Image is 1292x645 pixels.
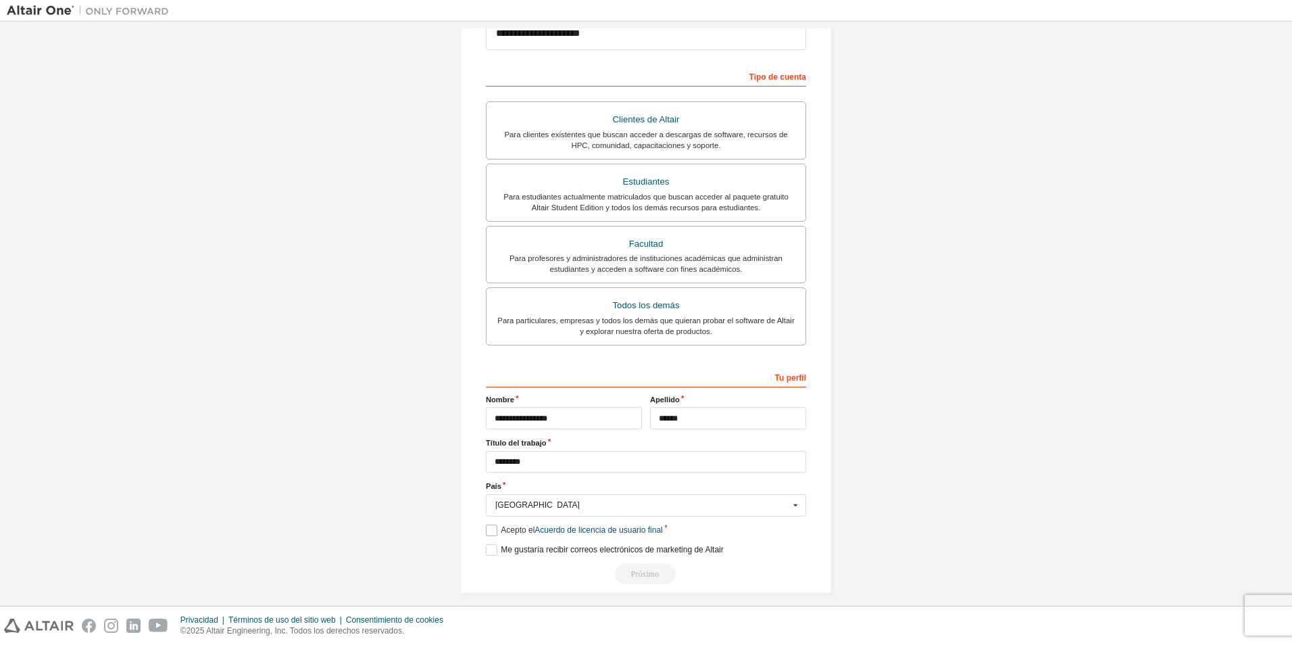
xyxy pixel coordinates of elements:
[486,544,724,556] label: Me gustaría recibir correos electrónicos de marketing de Altair
[187,626,405,636] font: 2025 Altair Engineering, Inc. Todos los derechos reservados.
[535,525,662,535] a: Acuerdo de licencia de usuario final
[495,172,797,191] div: Estudiantes
[486,65,806,87] div: Tipo de cuenta
[486,437,806,448] label: Título del trabajo
[149,619,168,633] img: youtube.svg
[228,615,346,625] div: Términos de uso del sitio web
[486,564,806,584] div: Read and acccept EULA to continue
[346,615,451,625] div: Consentimiento de cookies
[495,191,797,213] div: Para estudiantes actualmente matriculados que buscan acceder al paquete gratuito Altair Student E...
[495,235,797,254] div: Facultad
[82,619,96,633] img: facebook.svg
[486,481,806,492] label: País
[104,619,118,633] img: instagram.svg
[4,619,74,633] img: altair_logo.svg
[495,253,797,274] div: Para profesores y administradores de instituciones académicas que administran estudiantes y acced...
[126,619,141,633] img: linkedin.svg
[180,615,228,625] div: Privacidad
[650,394,806,405] label: Apellido
[486,366,806,387] div: Tu perfil
[495,129,797,151] div: Para clientes existentes que buscan acceder a descargas de software, recursos de HPC, comunidad, ...
[495,110,797,129] div: Clientes de Altair
[486,525,663,536] label: Acepto el
[495,501,789,509] div: [GEOGRAPHIC_DATA]
[495,315,797,337] div: Para particulares, empresas y todos los demás que quieran probar el software de Altair y explorar...
[180,625,451,637] p: ©
[7,4,176,18] img: Altair Uno
[495,296,797,315] div: Todos los demás
[486,394,642,405] label: Nombre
